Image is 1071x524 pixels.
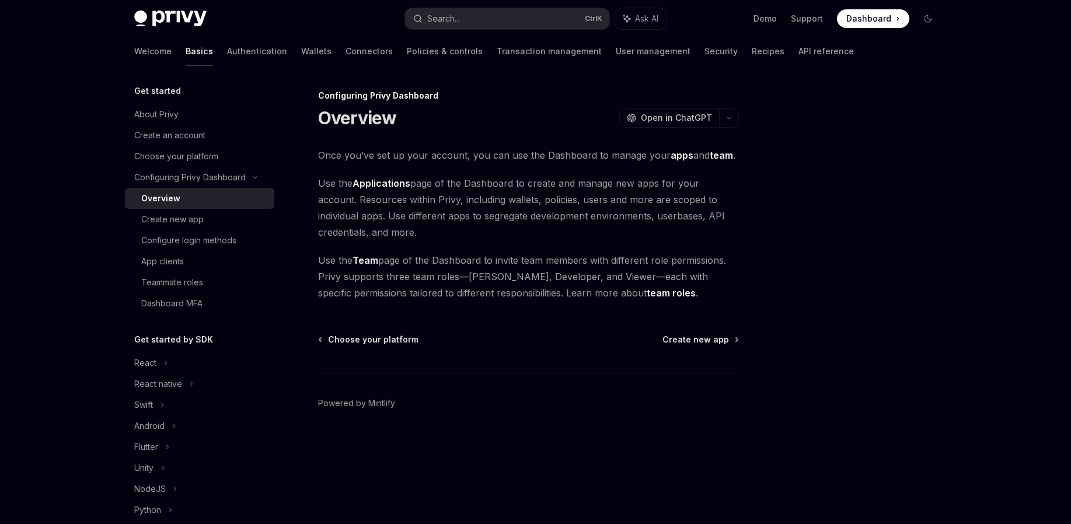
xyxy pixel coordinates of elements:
[318,107,397,128] h1: Overview
[125,146,274,167] a: Choose your platform
[134,398,153,412] div: Swift
[186,37,213,65] a: Basics
[134,440,158,454] div: Flutter
[791,13,823,25] a: Support
[134,11,207,27] img: dark logo
[328,334,418,345] span: Choose your platform
[671,149,693,161] strong: apps
[616,37,690,65] a: User management
[798,37,854,65] a: API reference
[134,461,154,475] div: Unity
[134,482,166,496] div: NodeJS
[141,275,203,289] div: Teammate roles
[134,128,205,142] div: Create an account
[141,233,236,247] div: Configure login methods
[710,149,733,161] strong: team
[134,37,172,65] a: Welcome
[125,272,274,293] a: Teammate roles
[141,296,203,310] div: Dashboard MFA
[125,125,274,146] a: Create an account
[134,170,246,184] div: Configuring Privy Dashboard
[919,9,937,28] button: Toggle dark mode
[318,252,739,301] span: Use the page of the Dashboard to invite team members with different role permissions. Privy suppo...
[125,104,274,125] a: About Privy
[318,175,739,240] span: Use the page of the Dashboard to create and manage new apps for your account. Resources within Pr...
[497,37,602,65] a: Transaction management
[346,37,393,65] a: Connectors
[141,191,180,205] div: Overview
[134,149,218,163] div: Choose your platform
[227,37,287,65] a: Authentication
[141,212,204,226] div: Create new app
[647,287,696,299] a: team roles
[318,397,395,409] a: Powered by Mintlify
[405,8,609,29] button: Search...CtrlK
[752,37,784,65] a: Recipes
[318,147,739,163] span: Once you’ve set up your account, you can use the Dashboard to manage your and .
[134,84,181,98] h5: Get started
[353,177,410,190] a: Applications
[585,14,602,23] span: Ctrl K
[318,90,739,102] div: Configuring Privy Dashboard
[141,254,184,268] div: App clients
[837,9,909,28] a: Dashboard
[125,188,274,209] a: Overview
[301,37,332,65] a: Wallets
[319,334,418,345] a: Choose your platform
[619,108,719,128] button: Open in ChatGPT
[615,8,667,29] button: Ask AI
[125,209,274,230] a: Create new app
[704,37,738,65] a: Security
[125,251,274,272] a: App clients
[846,13,891,25] span: Dashboard
[125,293,274,314] a: Dashboard MFA
[635,13,658,25] span: Ask AI
[641,112,712,124] span: Open in ChatGPT
[134,333,213,347] h5: Get started by SDK
[753,13,777,25] a: Demo
[353,254,378,267] a: Team
[662,334,738,345] a: Create new app
[134,377,182,391] div: React native
[134,107,179,121] div: About Privy
[407,37,483,65] a: Policies & controls
[125,230,274,251] a: Configure login methods
[134,356,156,370] div: React
[427,12,460,26] div: Search...
[662,334,729,345] span: Create new app
[134,503,161,517] div: Python
[134,419,165,433] div: Android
